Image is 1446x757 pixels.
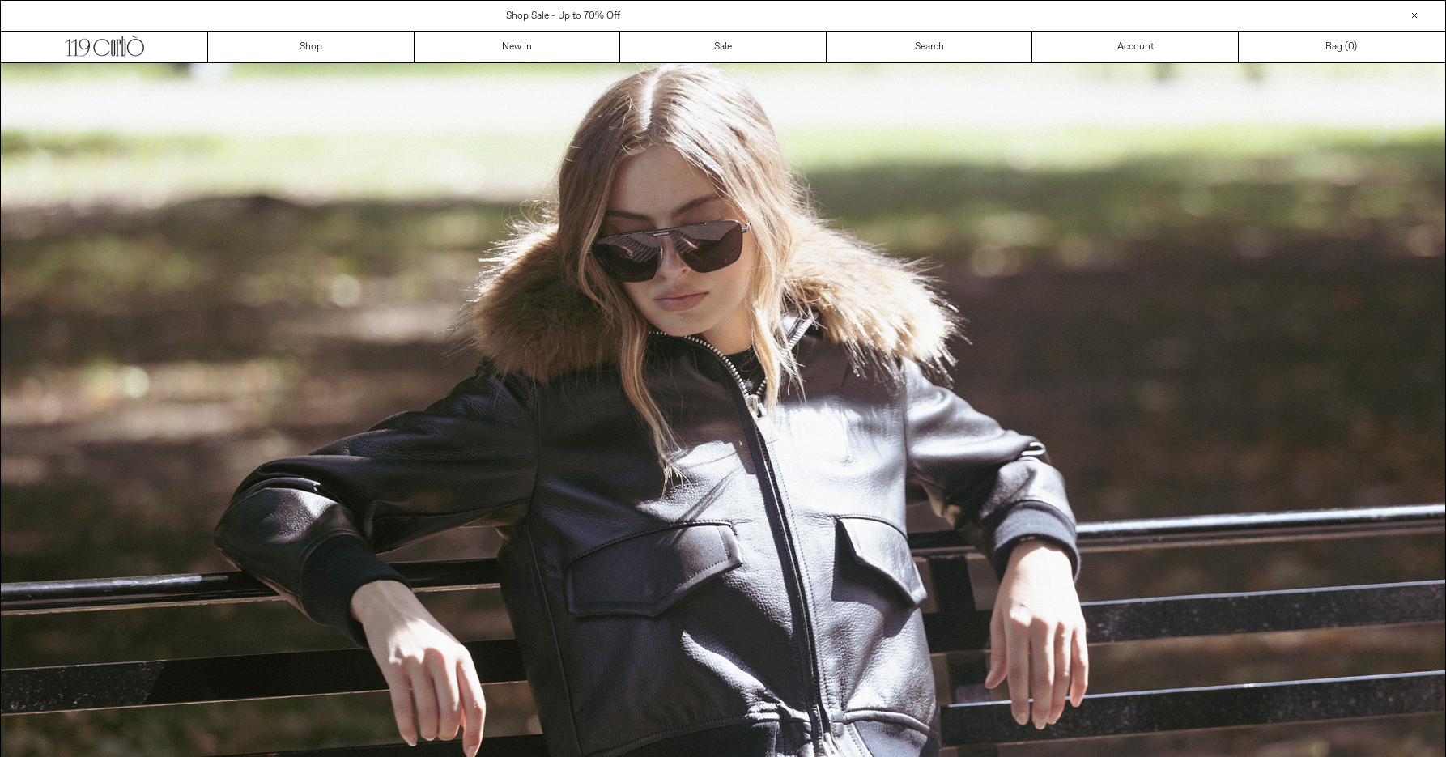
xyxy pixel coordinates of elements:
[1032,32,1239,62] a: Account
[1348,40,1357,54] span: )
[506,10,620,23] a: Shop Sale - Up to 70% Off
[208,32,415,62] a: Shop
[415,32,621,62] a: New In
[1348,40,1354,53] span: 0
[1239,32,1445,62] a: Bag ()
[827,32,1033,62] a: Search
[620,32,827,62] a: Sale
